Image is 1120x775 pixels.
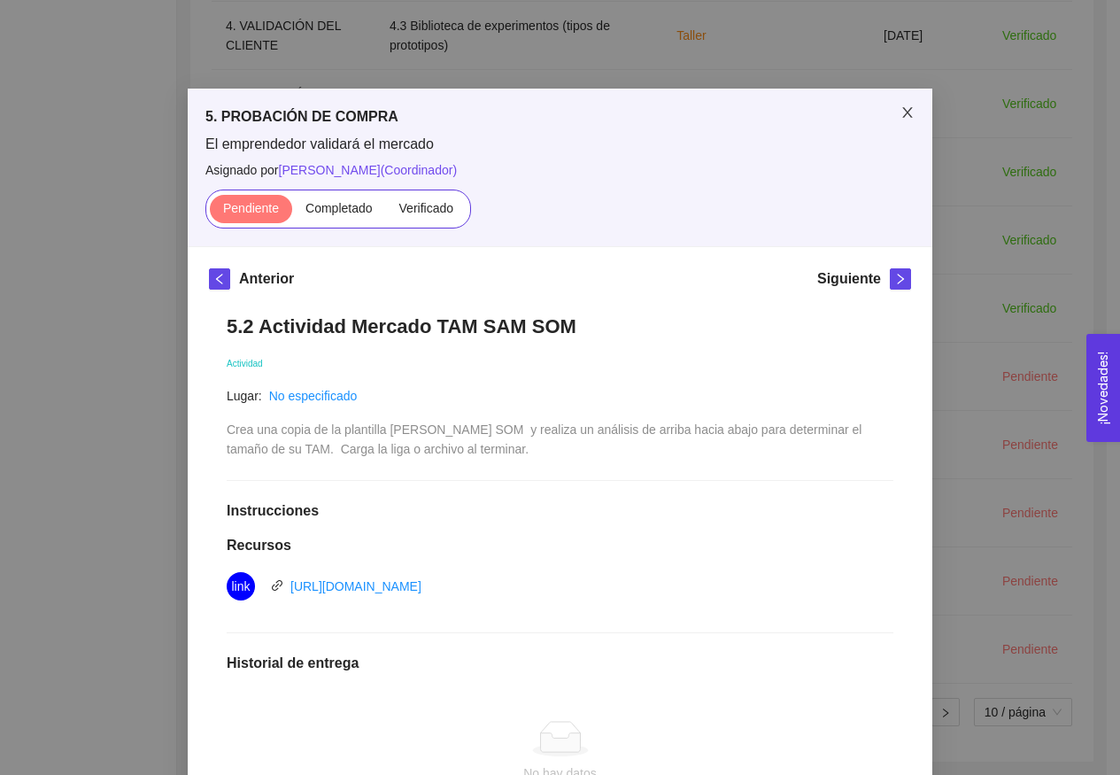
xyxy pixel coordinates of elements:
button: left [209,268,230,290]
span: close [900,105,915,120]
h1: Instrucciones [227,502,893,520]
h5: Siguiente [817,268,881,290]
span: link [231,572,250,601]
h5: Anterior [239,268,294,290]
button: Close [883,89,932,138]
span: Completado [305,201,373,215]
span: Crea una copia de la plantilla [PERSON_NAME] SOM y realiza un análisis de arriba hacia abajo para... [227,422,865,456]
h1: Historial de entrega [227,655,893,672]
span: left [210,273,229,285]
button: right [890,268,911,290]
article: Lugar: [227,386,262,406]
span: [PERSON_NAME] ( Coordinador ) [279,163,458,177]
span: link [271,579,283,592]
h1: 5.2 Actividad Mercado TAM SAM SOM [227,314,893,338]
a: No especificado [269,389,358,403]
span: Verificado [399,201,453,215]
a: [URL][DOMAIN_NAME] [290,579,421,593]
button: Open Feedback Widget [1086,334,1120,442]
span: Actividad [227,359,263,368]
span: Pendiente [223,201,279,215]
h5: 5. PROBACIÓN DE COMPRA [205,106,915,128]
span: Asignado por [205,160,915,180]
span: El emprendedor validará el mercado [205,135,915,154]
h1: Recursos [227,537,893,554]
span: right [891,273,910,285]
